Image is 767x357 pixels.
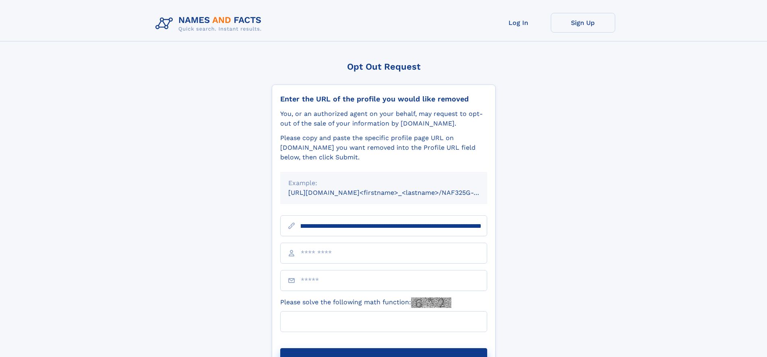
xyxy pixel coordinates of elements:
[288,178,479,188] div: Example:
[280,297,451,308] label: Please solve the following math function:
[551,13,615,33] a: Sign Up
[280,95,487,103] div: Enter the URL of the profile you would like removed
[272,62,496,72] div: Opt Out Request
[288,189,502,196] small: [URL][DOMAIN_NAME]<firstname>_<lastname>/NAF325G-xxxxxxxx
[152,13,268,35] img: Logo Names and Facts
[280,133,487,162] div: Please copy and paste the specific profile page URL on [DOMAIN_NAME] you want removed into the Pr...
[280,109,487,128] div: You, or an authorized agent on your behalf, may request to opt-out of the sale of your informatio...
[486,13,551,33] a: Log In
